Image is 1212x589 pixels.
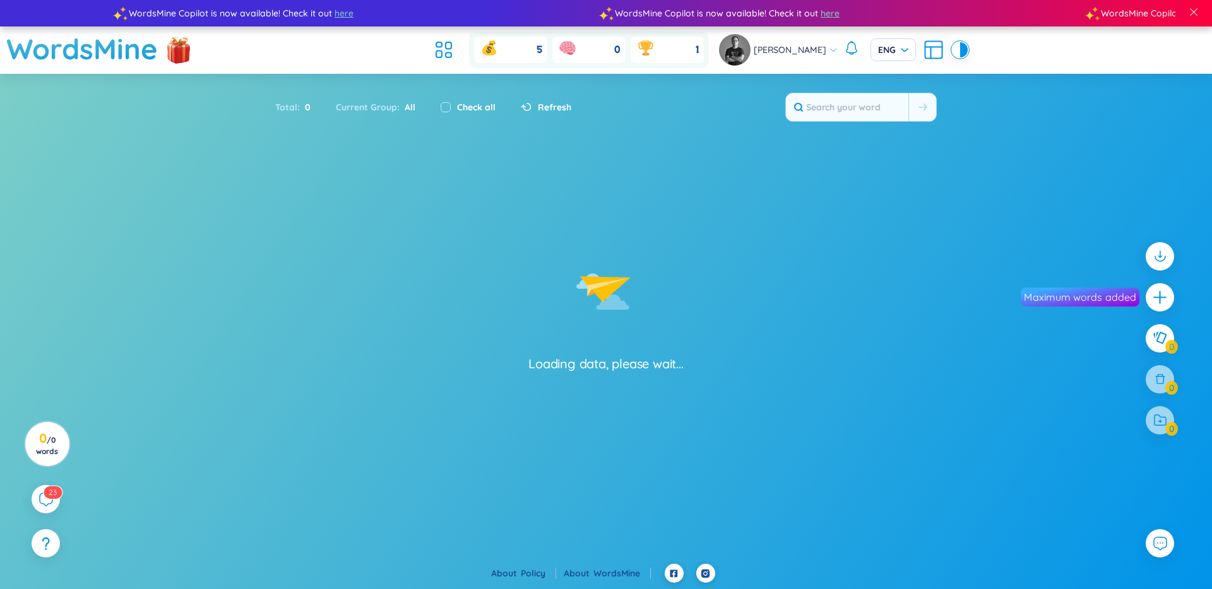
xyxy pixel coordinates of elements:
img: flashSalesIcon.a7f4f837.png [166,30,191,68]
a: Policy [521,568,556,579]
div: WordsMine Copilot is now available! Check it out [605,6,1091,20]
div: WordsMine Copilot is now available! Check it out [119,6,605,20]
div: About [491,566,556,580]
span: [PERSON_NAME] [754,43,826,57]
div: Total : [275,94,323,120]
span: 0 [300,100,311,114]
a: WordsMine [593,568,651,579]
div: Loading data, please wait... [528,355,683,373]
span: 0 [614,43,621,57]
sup: 23 [44,486,62,499]
span: 1 [696,43,699,57]
span: 2 [49,487,53,497]
h3: 0 [33,433,61,456]
label: Check all [457,100,496,114]
a: WordsMine [6,26,158,71]
span: 5 [537,43,542,57]
span: ENG [878,44,908,56]
span: 3 [53,487,57,497]
span: here [820,6,839,20]
input: Search your word [786,93,908,121]
span: plus [1152,289,1168,305]
span: here [334,6,353,20]
div: Current Group : [323,94,428,120]
img: avatar [719,34,751,66]
span: / 0 words [36,435,58,456]
div: About [564,566,651,580]
a: avatar [719,34,754,66]
span: All [400,102,415,113]
span: Refresh [538,100,571,114]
